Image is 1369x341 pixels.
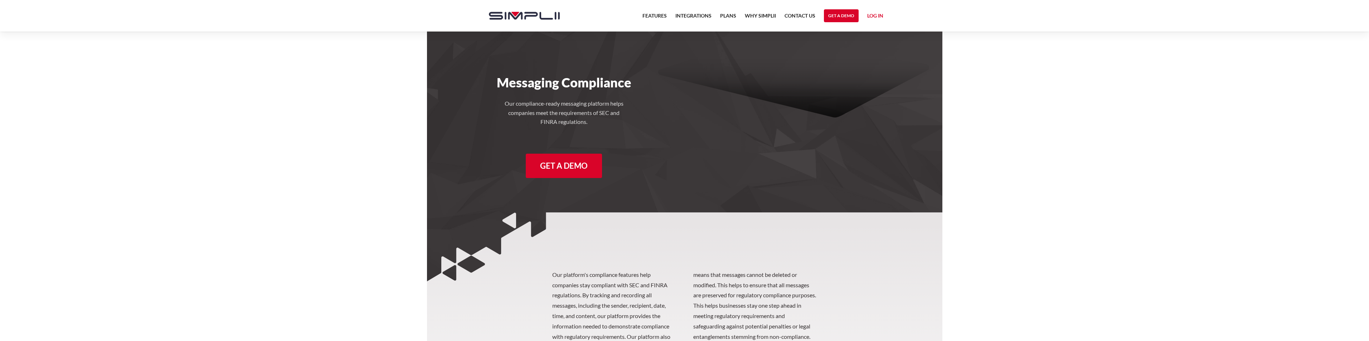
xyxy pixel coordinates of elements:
[482,75,647,90] h1: Messaging Compliance
[720,11,736,24] a: Plans
[824,9,859,22] a: Get a Demo
[489,12,560,20] img: Simplii
[745,11,776,24] a: Why Simplii
[642,11,667,24] a: Features
[500,99,628,126] h4: Our compliance-ready messaging platform helps companies meet the requirements of SEC and FINRA re...
[526,154,602,178] a: Get a Demo
[675,11,712,24] a: Integrations
[785,11,815,24] a: Contact US
[867,11,883,22] a: Log in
